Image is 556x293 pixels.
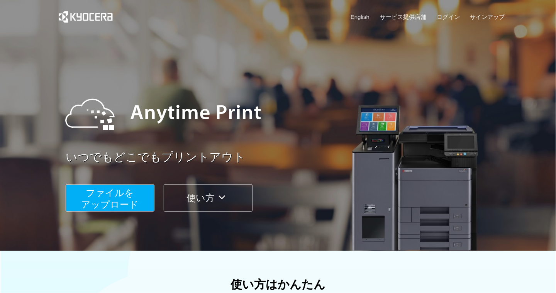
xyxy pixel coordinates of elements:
a: サービス提供店舗 [380,13,426,21]
button: ファイルを​​アップロード [66,185,154,212]
a: ログイン [437,13,460,21]
span: ファイルを ​​アップロード [81,188,139,210]
a: English [351,13,370,21]
button: 使い方 [164,185,253,212]
a: サインアップ [470,13,505,21]
a: いつでもどこでもプリントアウト [66,149,510,166]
